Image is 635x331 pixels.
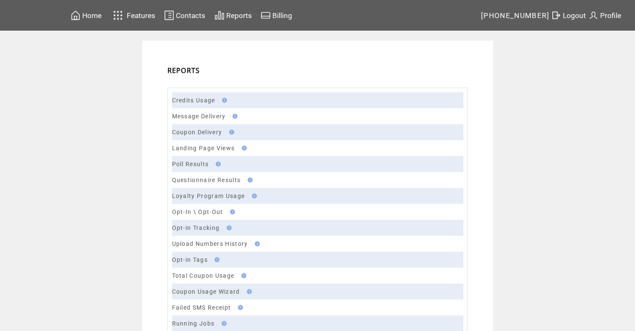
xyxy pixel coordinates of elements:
img: help.gif [213,162,221,167]
span: Billing [272,11,292,20]
a: Billing [259,9,293,22]
a: Upload Numbers History [172,240,248,247]
span: Logout [563,11,586,20]
a: Credits Usage [172,97,215,104]
img: profile.svg [588,10,598,21]
img: exit.svg [551,10,561,21]
a: Coupon Usage Wizard [172,288,240,295]
img: contacts.svg [164,10,174,21]
a: Opt-in Tags [172,256,208,263]
img: help.gif [220,98,227,103]
a: Questionnaire Results [172,177,241,183]
img: help.gif [219,321,227,326]
a: Contacts [163,9,206,22]
img: help.gif [252,241,260,246]
img: help.gif [230,114,238,119]
img: help.gif [227,209,235,214]
a: Opt-in Tracking [172,224,220,231]
img: help.gif [239,146,247,151]
img: help.gif [249,193,257,198]
a: Failed SMS Receipt [172,304,231,311]
a: Poll Results [172,161,209,167]
a: Landing Page Views [172,145,235,151]
img: help.gif [239,273,246,278]
a: Features [110,7,157,23]
a: Coupon Delivery [172,129,222,136]
a: Home [69,9,103,22]
a: Reports [213,9,253,22]
a: Logout [550,9,587,22]
span: Profile [600,11,621,20]
img: help.gif [224,225,232,230]
img: help.gif [235,305,243,310]
span: Features [127,11,155,20]
img: help.gif [245,177,253,182]
span: [PHONE_NUMBER] [481,11,550,20]
a: Running Jobs [172,320,215,327]
a: Message Delivery [172,113,226,120]
img: home.svg [71,10,81,21]
a: Total Coupon Usage [172,272,235,279]
a: Opt-In \ Opt-Out [172,209,223,215]
span: Home [82,11,102,20]
span: Reports [226,11,252,20]
span: Contacts [176,11,205,20]
img: chart.svg [214,10,225,21]
img: help.gif [212,257,220,262]
img: help.gif [244,289,252,294]
a: Loyalty Program Usage [172,193,245,199]
img: features.svg [111,8,125,22]
img: help.gif [227,130,234,135]
img: creidtcard.svg [261,10,271,21]
a: Profile [587,9,622,22]
span: REPORTS [167,66,200,75]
